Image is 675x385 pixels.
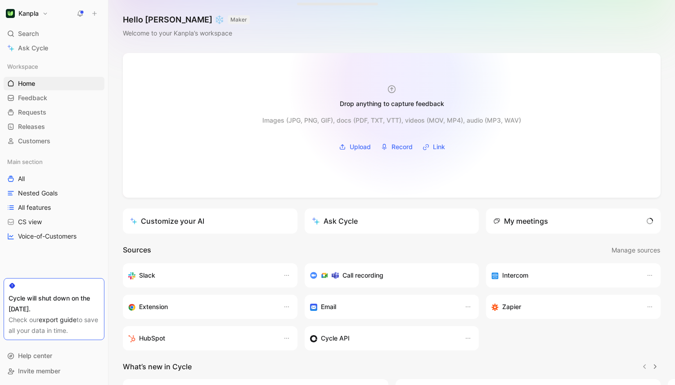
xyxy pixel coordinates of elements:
[128,270,274,281] div: Sync your customers, send feedback and get updates in Slack
[491,270,637,281] div: Sync your customers, send feedback and get updates in Intercom
[4,364,104,378] div: Invite member
[350,142,371,152] span: Upload
[310,270,467,281] div: Record & transcribe meetings from Zoom, Meet & Teams.
[123,244,151,256] h2: Sources
[4,77,104,90] a: Home
[4,106,104,119] a: Requests
[18,122,45,131] span: Releases
[491,301,637,312] div: Capture feedback from thousands of sources with Zapier (survey results, recordings, sheets, etc).
[123,208,297,234] a: Customize your AI
[18,108,46,117] span: Requests
[4,60,104,73] div: Workspace
[4,41,104,55] a: Ask Cycle
[310,333,456,344] div: Sync customers & send feedback from custom sources. Get inspired by our favorite use case
[4,91,104,105] a: Feedback
[4,134,104,148] a: Customers
[39,316,76,323] a: export guide
[312,216,358,226] div: Ask Cycle
[4,215,104,229] a: CS view
[4,186,104,200] a: Nested Goals
[4,155,104,243] div: Main sectionAllNested GoalsAll featuresCS viewVoice-of-Customers
[611,244,661,256] button: Manage sources
[18,232,76,241] span: Voice-of-Customers
[18,217,42,226] span: CS view
[4,120,104,133] a: Releases
[18,203,51,212] span: All features
[7,157,43,166] span: Main section
[4,27,104,40] div: Search
[18,79,35,88] span: Home
[18,93,47,102] span: Feedback
[493,216,548,226] div: My meetings
[130,216,204,226] div: Customize your AI
[4,230,104,243] a: Voice-of-Customers
[139,333,165,344] h3: HubSpot
[18,28,39,39] span: Search
[9,314,99,336] div: Check our to save all your data in time.
[4,172,104,186] a: All
[502,301,521,312] h3: Zapier
[123,361,192,372] h2: What’s new in Cycle
[18,352,52,359] span: Help center
[7,62,38,71] span: Workspace
[262,115,521,126] div: Images (JPG, PNG, GIF), docs (PDF, TXT, VTT), videos (MOV, MP4), audio (MP3, WAV)
[4,155,104,168] div: Main section
[4,201,104,214] a: All features
[321,301,336,312] h3: Email
[4,7,50,20] button: KanplaKanpla
[9,293,99,314] div: Cycle will shut down on the [DATE].
[310,301,456,312] div: Forward emails to your feedback inbox
[18,9,39,18] h1: Kanpla
[18,367,60,375] span: Invite member
[502,270,528,281] h3: Intercom
[305,208,479,234] button: Ask Cycle
[139,301,168,312] h3: Extension
[4,349,104,363] div: Help center
[340,98,444,109] div: Drop anything to capture feedback
[378,140,416,154] button: Record
[419,140,448,154] button: Link
[123,28,250,39] div: Welcome to your Kanpla’s workspace
[128,301,274,312] div: Capture feedback from anywhere on the web
[18,189,58,198] span: Nested Goals
[18,137,50,146] span: Customers
[342,270,383,281] h3: Call recording
[321,333,350,344] h3: Cycle API
[6,9,15,18] img: Kanpla
[18,43,48,53] span: Ask Cycle
[139,270,155,281] h3: Slack
[433,142,445,152] span: Link
[18,174,25,183] span: All
[391,142,413,152] span: Record
[336,140,374,154] button: Upload
[228,15,250,24] button: MAKER
[123,14,250,25] h1: Hello [PERSON_NAME] ❄️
